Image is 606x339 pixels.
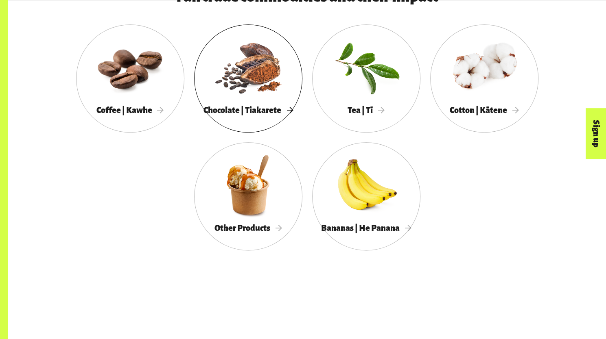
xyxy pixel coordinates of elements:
span: Coffee | Kawhe [96,106,164,115]
a: Chocolate | Tiakarete [194,24,302,133]
a: Bananas | He Panana [312,142,420,250]
a: Cotton | Kātene [430,24,538,133]
a: Other Products [194,142,302,250]
a: Tea | Tī [312,24,420,133]
span: Chocolate | Tiakarete [203,106,293,115]
a: Coffee | Kawhe [76,24,184,133]
span: Bananas | He Panana [321,224,411,233]
span: Other Products [214,224,282,233]
span: Tea | Tī [348,106,385,115]
span: Cotton | Kātene [450,106,519,115]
